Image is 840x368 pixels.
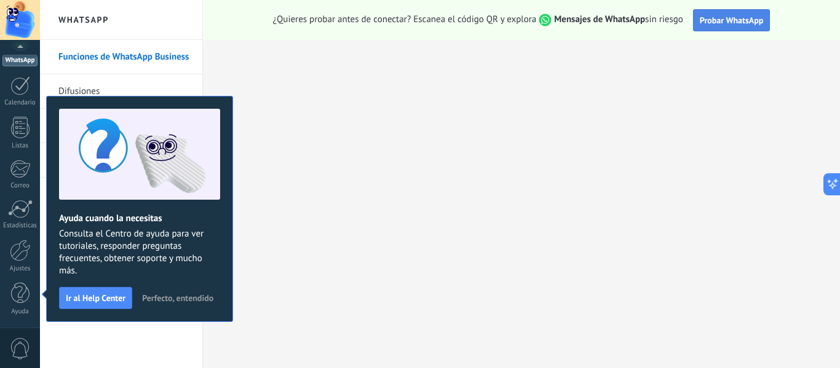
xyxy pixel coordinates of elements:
[273,14,683,26] span: ¿Quieres probar antes de conectar? Escanea el código QR y explora sin riesgo
[554,14,645,25] strong: Mensajes de WhatsApp
[2,308,38,316] div: Ayuda
[137,289,219,307] button: Perfecto, entendido
[2,222,38,230] div: Estadísticas
[2,55,38,66] div: WhatsApp
[40,40,202,74] li: Funciones de WhatsApp Business
[40,74,202,109] li: Difusiones
[2,265,38,273] div: Ajustes
[2,182,38,190] div: Correo
[59,228,220,277] span: Consulta el Centro de ayuda para ver tutoriales, responder preguntas frecuentes, obtener soporte ...
[693,9,771,31] button: Probar WhatsApp
[58,40,190,74] a: Funciones de WhatsApp Business
[58,74,190,109] a: Difusiones
[59,213,220,224] h2: Ayuda cuando la necesitas
[2,142,38,150] div: Listas
[700,15,764,26] span: Probar WhatsApp
[2,99,38,107] div: Calendario
[66,294,125,302] span: Ir al Help Center
[59,287,132,309] button: Ir al Help Center
[142,294,213,302] span: Perfecto, entendido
